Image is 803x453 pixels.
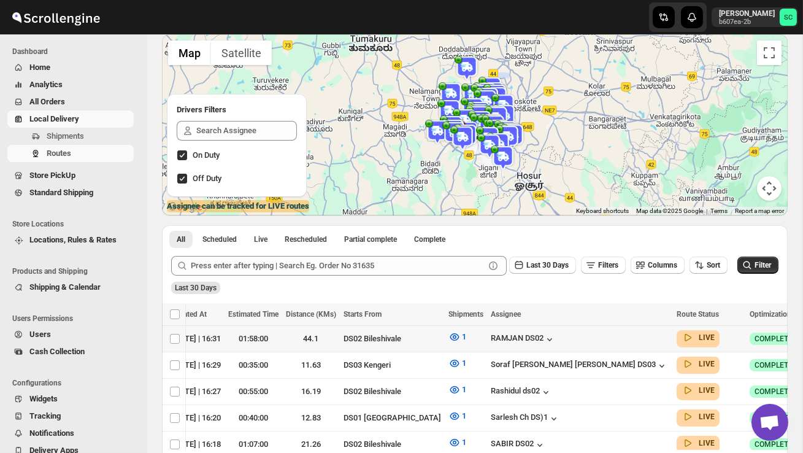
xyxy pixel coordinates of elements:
[29,235,117,244] span: Locations, Rules & Rates
[172,359,221,371] div: [DATE] | 16:29
[462,385,466,394] span: 1
[29,171,75,180] span: Store PickUp
[441,433,474,452] button: 1
[191,256,485,276] input: Press enter after typing | Search Eg. Order No 31635
[784,14,793,21] text: SC
[751,404,788,441] div: Open chat
[414,234,445,244] span: Complete
[757,176,782,201] button: Map camera controls
[286,412,336,424] div: 12.83
[441,354,474,373] button: 1
[690,257,728,274] button: Sort
[286,359,336,371] div: 11.63
[228,333,279,345] div: 01:58:00
[7,59,134,76] button: Home
[344,412,441,424] div: DS01 [GEOGRAPHIC_DATA]
[719,9,775,18] p: [PERSON_NAME]
[491,333,556,346] div: RAMJAN DS02
[7,128,134,145] button: Shipments
[286,438,336,451] div: 21.26
[172,412,221,424] div: [DATE] | 16:20
[228,438,279,451] div: 01:07:00
[202,234,237,244] span: Scheduled
[7,76,134,93] button: Analytics
[491,386,552,398] div: Rashidul ds02
[636,207,703,214] span: Map data ©2025 Google
[682,437,715,449] button: LIVE
[228,385,279,398] div: 00:55:00
[699,360,715,368] b: LIVE
[7,231,134,249] button: Locations, Rules & Rates
[172,438,221,451] div: [DATE] | 16:18
[29,394,58,403] span: Widgets
[526,261,569,269] span: Last 30 Days
[177,104,297,116] h2: Drivers Filters
[682,384,715,397] button: LIVE
[344,438,441,451] div: DS02 Bileshivale
[441,406,474,426] button: 1
[344,333,441,345] div: DS02 Bileshivale
[29,188,93,197] span: Standard Shipping
[755,261,771,269] span: Filter
[735,207,784,214] a: Report a map error
[47,149,71,158] span: Routes
[755,387,797,397] span: COMPLETED
[780,9,797,26] span: Sanjay chetri
[755,360,797,370] span: COMPLETED
[286,333,336,345] div: 44.1
[12,266,139,276] span: Products and Shipping
[29,80,63,89] span: Analytics
[757,41,782,65] button: Toggle fullscreen view
[7,326,134,343] button: Users
[172,385,221,398] div: [DATE] | 16:27
[167,200,309,212] label: Assignee can be tracked for LIVE routes
[12,314,139,323] span: Users Permissions
[7,145,134,162] button: Routes
[29,428,74,438] span: Notifications
[29,97,65,106] span: All Orders
[228,310,279,319] span: Estimated Time
[441,380,474,400] button: 1
[344,385,441,398] div: DS02 Bileshivale
[682,358,715,370] button: LIVE
[441,327,474,347] button: 1
[755,439,797,449] span: COMPLETED
[10,2,102,33] img: ScrollEngine
[177,234,185,244] span: All
[707,261,720,269] span: Sort
[29,282,101,292] span: Shipping & Calendar
[462,411,466,420] span: 1
[7,93,134,110] button: All Orders
[168,41,211,65] button: Show street map
[576,207,629,215] button: Keyboard shortcuts
[448,310,483,319] span: Shipments
[755,334,797,344] span: COMPLETED
[7,425,134,442] button: Notifications
[7,343,134,360] button: Cash Collection
[165,199,206,215] img: Google
[29,347,85,356] span: Cash Collection
[175,284,217,292] span: Last 30 Days
[228,359,279,371] div: 00:35:00
[12,378,139,388] span: Configurations
[682,331,715,344] button: LIVE
[169,231,193,248] button: All routes
[491,360,668,372] button: Soraf [PERSON_NAME] [PERSON_NAME] DS03
[211,41,272,65] button: Show satellite imagery
[286,310,336,319] span: Distance (KMs)
[29,114,79,123] span: Local Delivery
[344,234,397,244] span: Partial complete
[699,333,715,342] b: LIVE
[699,439,715,447] b: LIVE
[491,412,560,425] button: Sarlesh Ch DS)1
[509,257,576,274] button: Last 30 Days
[254,234,267,244] span: Live
[344,359,441,371] div: DS03 Kengeri
[648,261,677,269] span: Columns
[193,150,220,160] span: On Duty
[7,279,134,296] button: Shipping & Calendar
[12,47,139,56] span: Dashboard
[631,257,685,274] button: Columns
[598,261,618,269] span: Filters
